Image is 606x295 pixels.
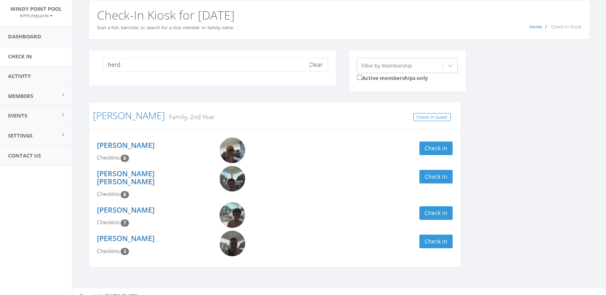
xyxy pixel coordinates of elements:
[103,58,310,72] input: Search a name to check in
[219,231,245,256] img: David_Hess.png
[419,206,453,220] button: Check in
[97,140,155,150] a: [PERSON_NAME]
[121,191,129,198] span: Checkin count
[357,73,428,82] label: Active memberships only
[419,170,453,183] button: Check in
[419,142,453,155] button: Check in
[97,205,155,215] a: [PERSON_NAME]
[219,166,245,191] img: Shepherd_Hess.png
[357,75,362,80] input: Active memberships only
[165,112,215,121] small: Family, 2nd Year
[304,58,328,72] button: Clear
[529,24,542,30] a: Home
[8,112,27,119] span: Events
[97,24,234,30] small: Scan a fob, barcode, or search for a club member or family name.
[8,152,41,159] span: Contact Us
[219,138,245,163] img: Kelly_Hess.png
[97,8,582,22] h2: Check-In Kiosk for [DATE]
[219,202,245,228] img: Teddy_Hess.png
[8,92,33,100] span: Members
[361,62,412,69] div: Filter by Membership
[413,113,451,122] a: Check In Guest
[121,248,129,255] span: Checkin count
[97,154,121,161] span: Checkins:
[121,219,129,227] span: Checkin count
[97,190,121,197] span: Checkins:
[97,169,155,186] a: [PERSON_NAME] [PERSON_NAME]
[419,235,453,248] button: Check in
[551,24,582,30] span: Check-In Kiosk
[10,5,62,12] span: Windy Point Pool
[121,155,129,162] span: Checkin count
[97,247,121,255] span: Checkins:
[20,12,53,19] a: WPPLifeguards
[97,219,121,226] span: Checkins:
[97,233,155,243] a: [PERSON_NAME]
[93,109,165,122] a: [PERSON_NAME]
[8,132,32,139] span: Settings
[20,13,53,18] small: WPPLifeguards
